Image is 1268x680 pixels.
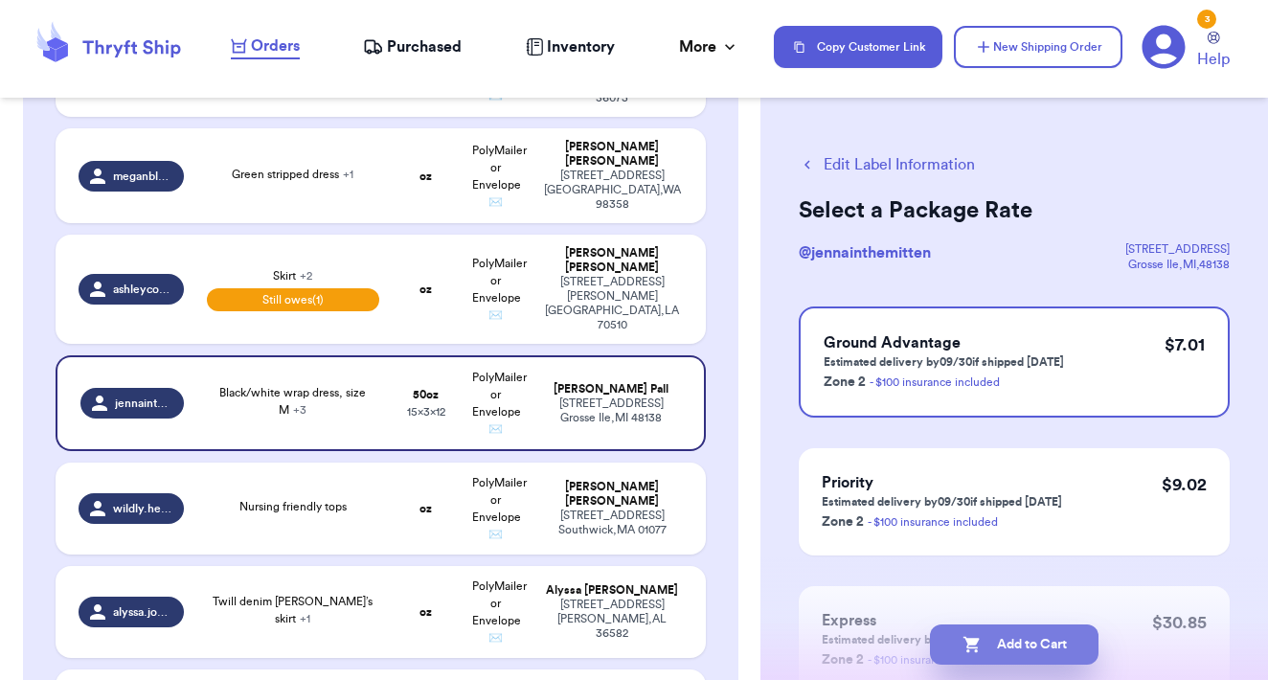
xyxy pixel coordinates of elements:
strong: oz [419,606,432,618]
a: - $100 insurance included [870,376,1000,388]
span: meganblandrn [113,169,172,184]
span: PolyMailer or Envelope ✉️ [472,38,527,102]
span: + 1 [343,169,353,180]
div: Grosse Ile , MI , 48138 [1125,257,1230,272]
span: PolyMailer or Envelope ✉️ [472,477,527,540]
span: PolyMailer or Envelope ✉️ [472,258,527,321]
strong: oz [419,503,432,514]
p: Estimated delivery by 09/30 if shipped [DATE] [822,494,1062,510]
div: [STREET_ADDRESS] Southwick , MA 01077 [542,509,683,537]
span: Black/white wrap dress, size M [219,387,366,416]
span: Ground Advantage [824,335,961,351]
span: Orders [251,34,300,57]
a: Inventory [526,35,615,58]
h2: Select a Package Rate [799,195,1230,226]
span: @ jennainthemitten [799,245,931,261]
div: [PERSON_NAME] [PERSON_NAME] [542,140,683,169]
div: [STREET_ADDRESS] [1125,241,1230,257]
a: - $100 insurance included [868,516,998,528]
span: Help [1197,48,1230,71]
span: + 1 [300,613,310,624]
span: Purchased [387,35,462,58]
button: Add to Cart [930,624,1098,665]
div: [STREET_ADDRESS] Grosse Ile , MI 48138 [542,397,681,425]
button: New Shipping Order [954,26,1122,68]
span: alyssa.joy.[PERSON_NAME] [113,604,172,620]
div: More [679,35,739,58]
div: Alyssa [PERSON_NAME] [542,583,683,598]
span: Still owes (1) [207,288,379,311]
a: 3 [1142,25,1186,69]
div: [PERSON_NAME] [PERSON_NAME] [542,480,683,509]
div: 3 [1197,10,1216,29]
div: [PERSON_NAME] Pall [542,382,681,397]
span: Skirt [273,270,312,282]
span: + 3 [293,404,306,416]
a: Purchased [363,35,462,58]
strong: 50 oz [413,389,439,400]
span: PolyMailer or Envelope ✉️ [472,145,527,208]
strong: oz [419,283,432,295]
span: Zone 2 [822,515,864,529]
span: Twill denim [PERSON_NAME]’s skirt [213,596,373,624]
span: Zone 2 [824,375,866,389]
span: jennainthemitten [115,396,172,411]
span: wildly.healthy.canine [113,501,172,516]
a: Help [1197,32,1230,71]
button: Copy Customer Link [774,26,942,68]
a: Orders [231,34,300,59]
span: PolyMailer or Envelope ✉️ [472,372,527,435]
span: PolyMailer or Envelope ✉️ [472,580,527,644]
div: [PERSON_NAME] [PERSON_NAME] [542,246,683,275]
span: Green stripped dress [232,169,353,180]
span: + 2 [300,270,312,282]
strong: oz [419,170,432,182]
span: ashleyconway926 [113,282,172,297]
button: Edit Label Information [799,153,975,176]
p: $ 7.01 [1165,331,1205,358]
p: Estimated delivery by 09/30 if shipped [DATE] [824,354,1064,370]
span: Inventory [547,35,615,58]
div: [STREET_ADDRESS][PERSON_NAME] [GEOGRAPHIC_DATA] , LA 70510 [542,275,683,332]
div: [STREET_ADDRESS] [GEOGRAPHIC_DATA] , WA 98358 [542,169,683,212]
div: [STREET_ADDRESS] [PERSON_NAME] , AL 36582 [542,598,683,641]
p: $ 9.02 [1162,471,1207,498]
span: Priority [822,475,873,490]
span: 15 x 3 x 12 [407,406,445,418]
span: Nursing friendly tops [239,501,347,512]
